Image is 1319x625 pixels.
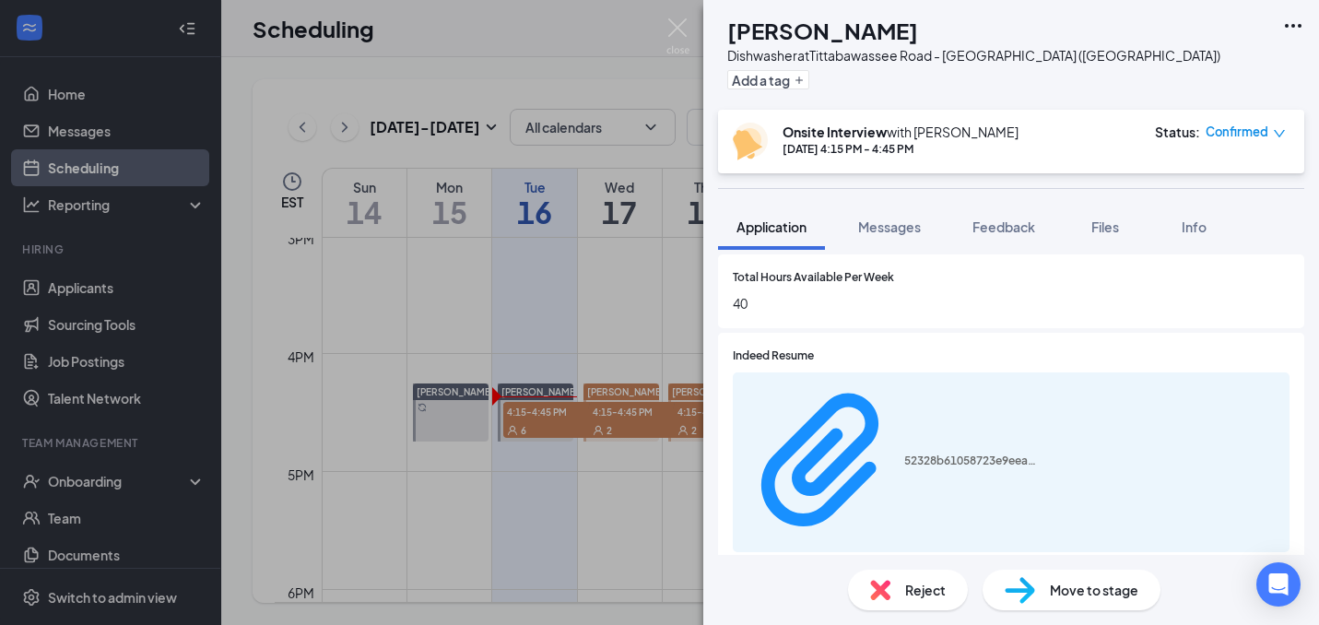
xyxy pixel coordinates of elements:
span: Info [1182,218,1207,235]
svg: Plus [794,75,805,86]
span: Reject [905,580,946,600]
a: Paperclip52328b61058723e9eeabe08c4b7fcf37.pdf [744,381,1042,544]
span: Total Hours Available Per Week [733,269,894,287]
h1: [PERSON_NAME] [727,15,918,46]
svg: Ellipses [1282,15,1304,37]
span: 40 [733,293,1290,313]
span: Files [1091,218,1119,235]
div: Status : [1155,123,1200,141]
span: Feedback [972,218,1035,235]
span: Application [736,218,807,235]
div: with [PERSON_NAME] [783,123,1019,141]
span: Move to stage [1050,580,1138,600]
svg: Paperclip [744,381,904,541]
div: Dishwasher at Tittabawassee Road - [GEOGRAPHIC_DATA] ([GEOGRAPHIC_DATA]) [727,46,1220,65]
b: Onsite Interview [783,124,887,140]
div: 52328b61058723e9eeabe08c4b7fcf37.pdf [904,454,1042,468]
button: PlusAdd a tag [727,70,809,89]
span: Indeed Resume [733,348,814,365]
span: down [1273,127,1286,140]
div: [DATE] 4:15 PM - 4:45 PM [783,141,1019,157]
span: Confirmed [1206,123,1268,141]
div: Open Intercom Messenger [1256,562,1301,607]
span: Messages [858,218,921,235]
